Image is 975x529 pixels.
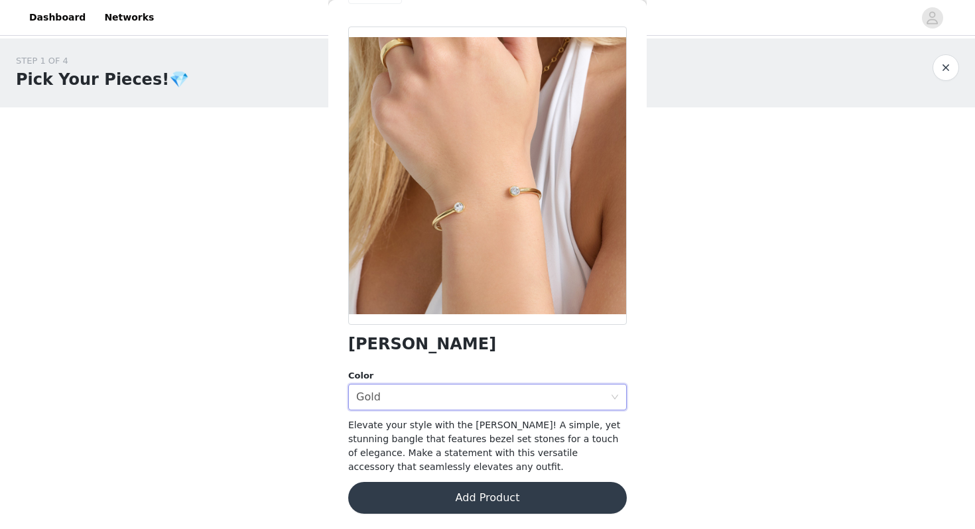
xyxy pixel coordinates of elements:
button: Add Product [348,482,627,514]
a: Dashboard [21,3,94,32]
h1: [PERSON_NAME] [348,335,496,353]
div: avatar [926,7,939,29]
div: STEP 1 OF 4 [16,54,189,68]
h1: Pick Your Pieces!💎 [16,68,189,91]
a: Networks [96,3,162,32]
div: Color [348,369,627,382]
span: Elevate your style with the [PERSON_NAME]! A simple, yet stunning bangle that features bezel set ... [348,420,620,472]
div: Gold [356,384,381,410]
